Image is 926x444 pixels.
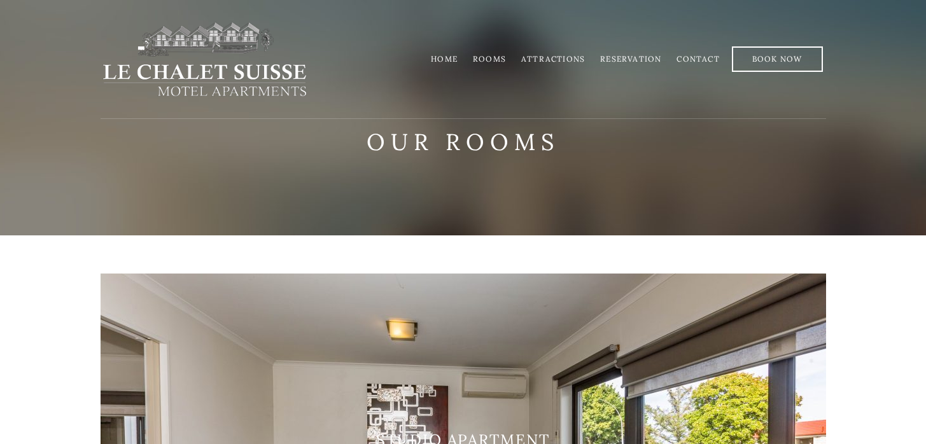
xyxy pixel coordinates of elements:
a: Reservation [600,54,661,64]
a: Rooms [473,54,506,64]
img: lechaletsuisse [101,21,309,97]
a: Attractions [521,54,585,64]
a: Home [431,54,458,64]
a: Book Now [732,46,823,72]
a: Contact [677,54,719,64]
